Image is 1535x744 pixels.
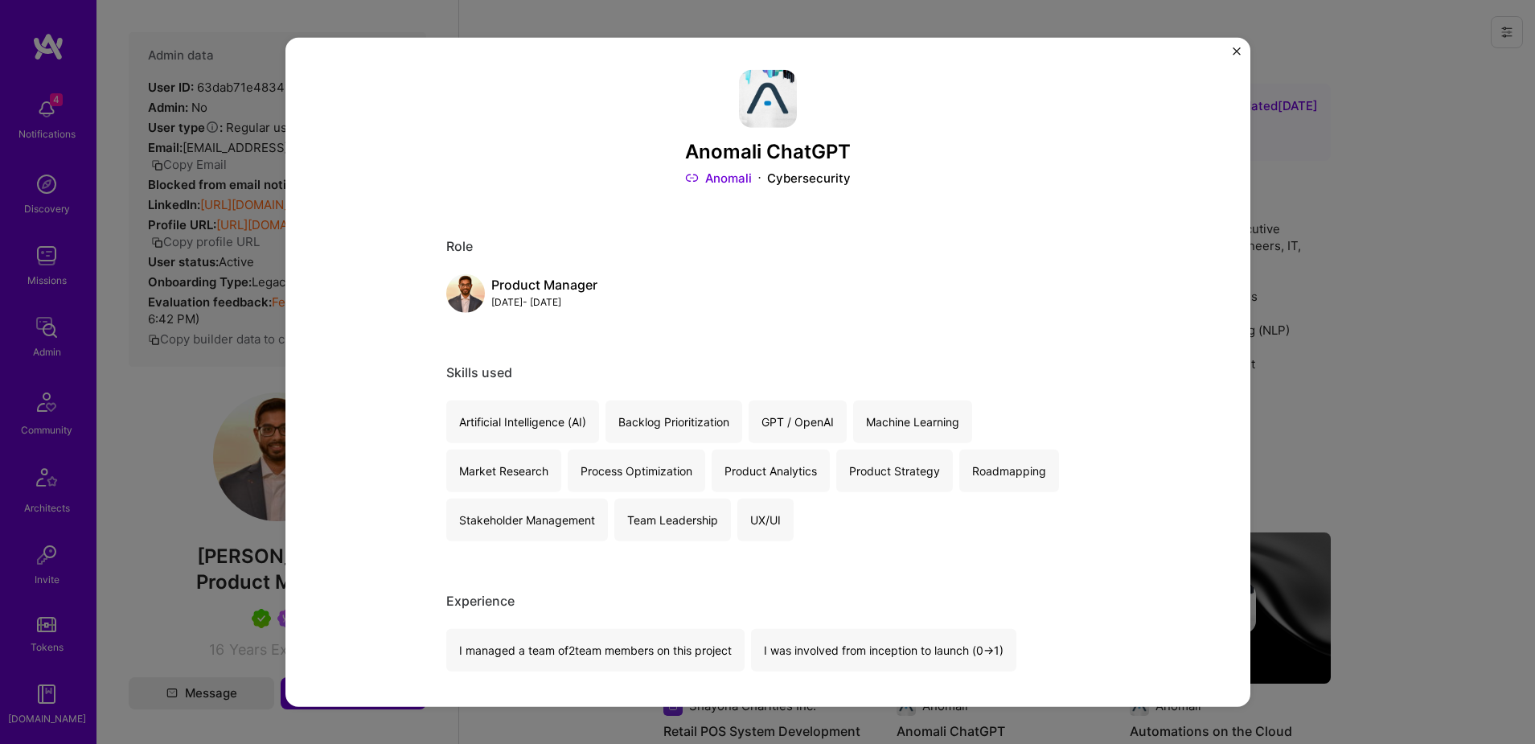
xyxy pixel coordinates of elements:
[685,170,752,187] a: Anomali
[751,629,1016,672] div: I was involved from inception to launch (0 -> 1)
[685,170,699,187] img: Link
[446,499,608,541] div: Stakeholder Management
[836,450,953,492] div: Product Strategy
[446,401,599,443] div: Artificial Intelligence (AI)
[446,593,1090,610] div: Experience
[1233,47,1241,64] button: Close
[605,401,742,443] div: Backlog Prioritization
[758,170,761,187] img: Dot
[491,277,597,294] div: Product Manager
[446,450,561,492] div: Market Research
[737,499,794,541] div: UX/UI
[712,450,830,492] div: Product Analytics
[959,450,1059,492] div: Roadmapping
[446,238,1090,255] div: Role
[739,69,797,127] img: Company logo
[446,629,745,672] div: I managed a team of 2 team members on this project
[614,499,731,541] div: Team Leadership
[767,170,851,187] div: Cybersecurity
[491,294,597,310] div: [DATE] - [DATE]
[749,401,847,443] div: GPT / OpenAI
[446,364,1090,381] div: Skills used
[446,140,1090,163] h3: Anomali ChatGPT
[853,401,972,443] div: Machine Learning
[568,450,705,492] div: Process Optimization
